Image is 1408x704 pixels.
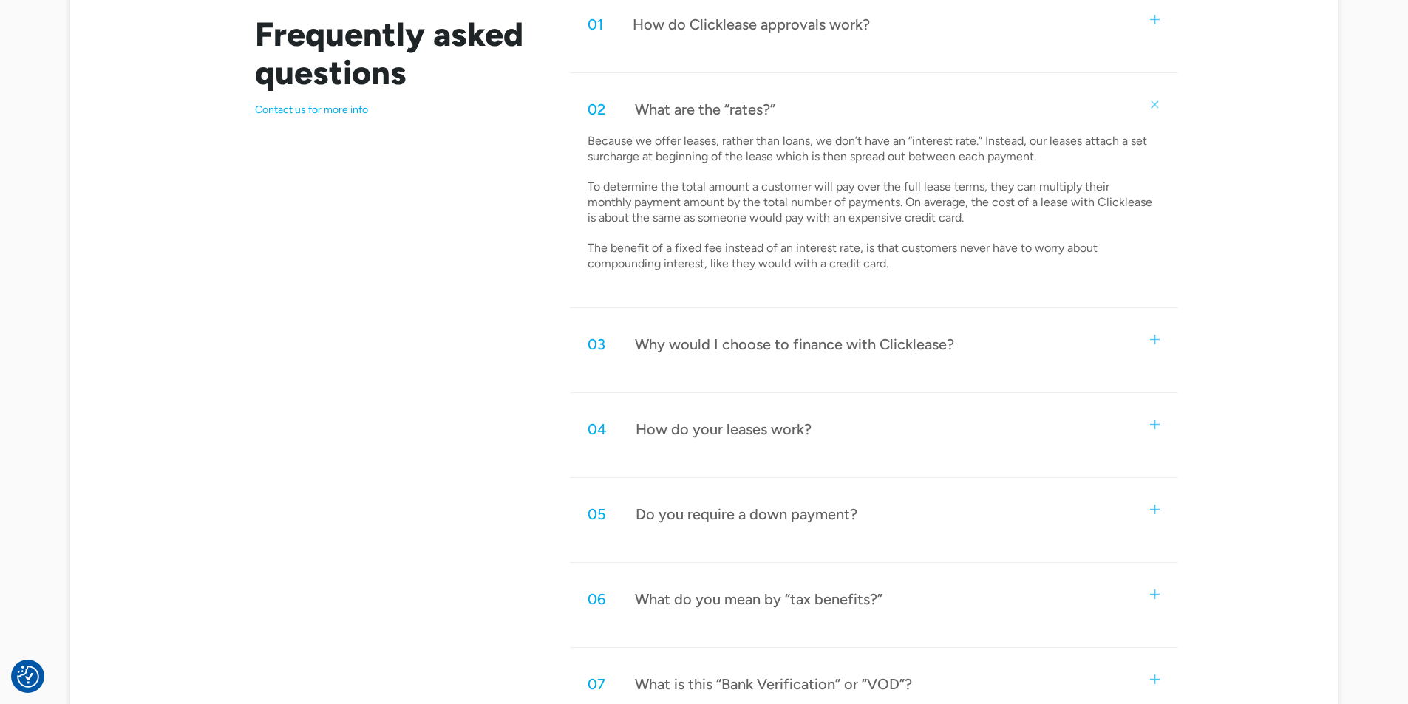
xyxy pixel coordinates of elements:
[588,589,605,609] div: 06
[17,666,39,688] button: Consent Preferences
[588,100,605,119] div: 02
[636,420,812,439] div: How do your leases work?
[1148,98,1161,111] img: small plus
[588,420,606,439] div: 04
[1150,420,1160,429] img: small plus
[1150,674,1160,684] img: small plus
[588,335,605,354] div: 03
[588,15,603,34] div: 01
[17,666,39,688] img: Revisit consent button
[588,674,605,694] div: 07
[255,103,535,117] p: Contact us for more info
[635,674,912,694] div: What is this “Bank Verification” or “VOD”?
[635,335,954,354] div: Why would I choose to finance with Clicklease?
[1150,335,1160,344] img: small plus
[1150,15,1160,24] img: small plus
[255,15,535,92] h2: Frequently asked questions
[588,505,606,524] div: 05
[633,15,870,34] div: How do Clicklease approvals work?
[588,134,1155,272] p: Because we offer leases, rather than loans, we don’t have an “interest rate.” Instead, our leases...
[1150,505,1160,514] img: small plus
[1150,589,1160,599] img: small plus
[635,589,882,609] div: What do you mean by “tax benefits?”
[636,505,857,524] div: Do you require a down payment?
[635,100,775,119] div: What are the “rates?”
